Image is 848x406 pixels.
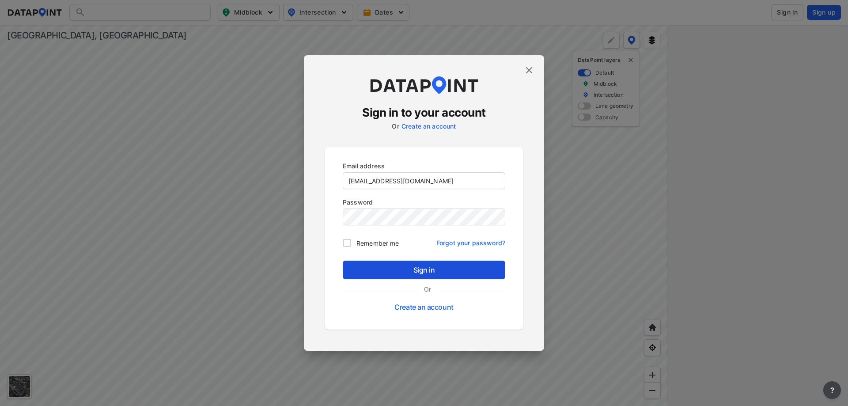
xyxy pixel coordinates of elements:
[356,239,399,248] span: Remember me
[343,173,505,189] input: you@example.com
[392,122,399,130] label: Or
[401,122,456,130] a: Create an account
[343,261,505,279] button: Sign in
[823,381,841,399] button: more
[369,76,479,94] img: dataPointLogo.9353c09d.svg
[829,385,836,395] span: ?
[524,65,534,76] img: close.efbf2170.svg
[436,234,505,247] a: Forgot your password?
[419,285,436,294] label: Or
[343,197,505,207] p: Password
[394,303,453,311] a: Create an account
[343,161,505,171] p: Email address
[325,105,523,121] h3: Sign in to your account
[350,265,498,275] span: Sign in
